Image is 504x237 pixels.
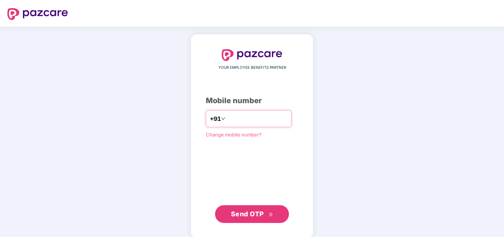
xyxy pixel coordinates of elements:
[215,205,289,223] button: Send OTPdouble-right
[210,114,221,123] span: +91
[221,116,225,121] span: down
[206,95,298,106] div: Mobile number
[7,8,68,20] img: logo
[218,65,286,71] span: YOUR EMPLOYEE BENEFITS PARTNER
[231,210,264,218] span: Send OTP
[222,49,282,61] img: logo
[269,212,273,217] span: double-right
[206,132,262,138] a: Change mobile number?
